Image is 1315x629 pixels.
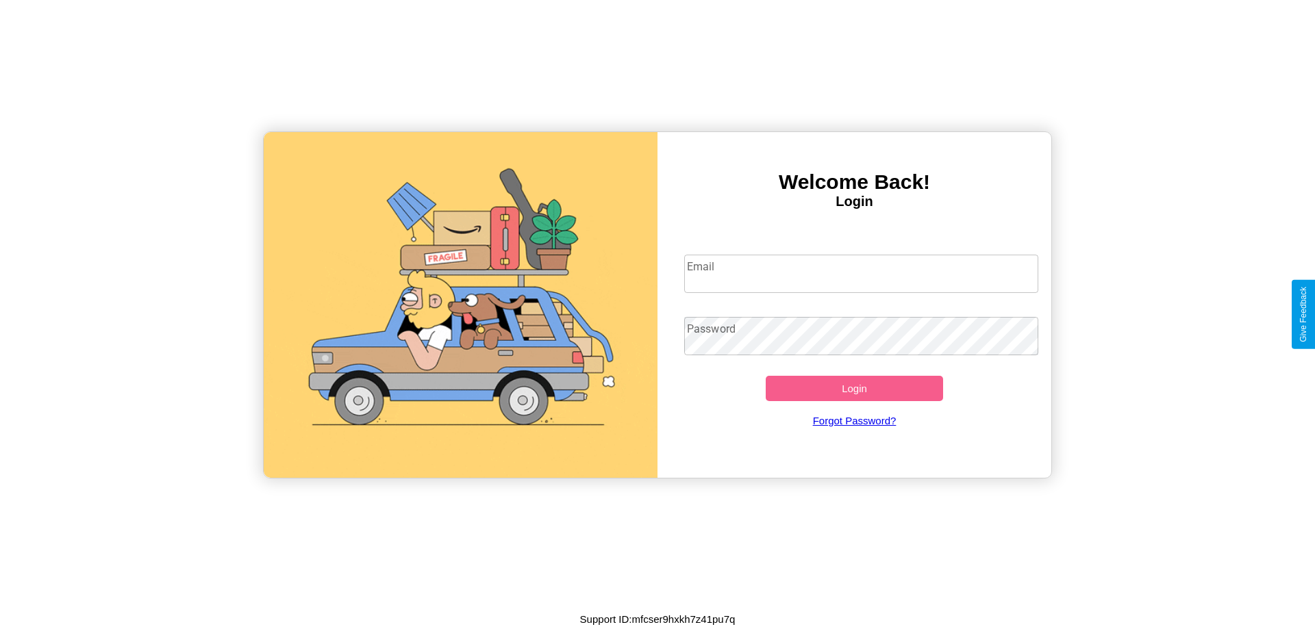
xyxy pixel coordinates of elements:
[580,610,736,628] p: Support ID: mfcser9hxkh7z41pu7q
[264,132,657,478] img: gif
[766,376,943,401] button: Login
[1299,287,1308,342] div: Give Feedback
[657,194,1051,209] h4: Login
[677,401,1032,440] a: Forgot Password?
[657,170,1051,194] h3: Welcome Back!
